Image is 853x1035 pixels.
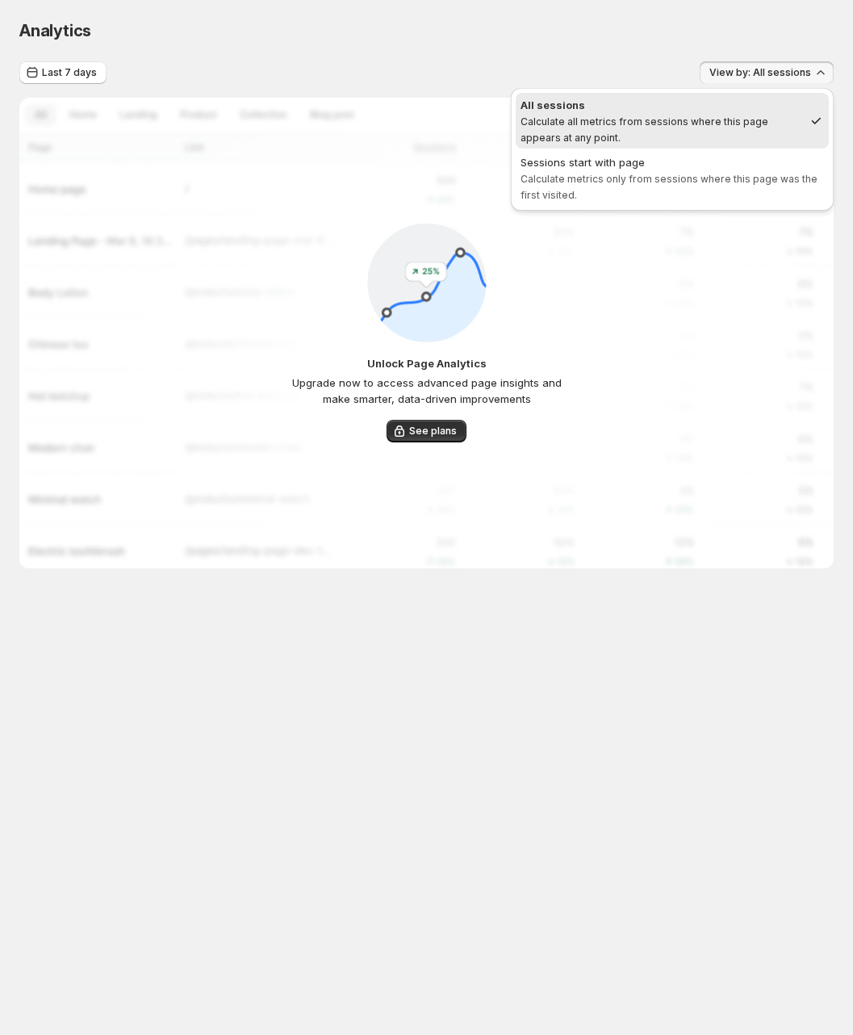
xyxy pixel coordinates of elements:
span: See plans [409,425,457,438]
div: All sessions [521,97,803,113]
span: Calculate all metrics from sessions where this page appears at any point. [521,115,768,144]
button: Last 7 days [19,61,107,84]
p: Unlock Page Analytics [367,355,487,371]
p: Upgrade now to access advanced page insights and make smarter, data-driven improvements [279,375,574,407]
button: See plans [387,420,466,442]
span: Calculate metrics only from sessions where this page was the first visited. [521,173,817,201]
span: View by: All sessions [709,66,811,79]
img: PageListing [367,223,487,342]
span: Analytics [19,21,91,40]
span: Last 7 days [42,66,97,79]
button: View by: All sessions [700,61,834,84]
div: Sessions start with page [521,154,824,170]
